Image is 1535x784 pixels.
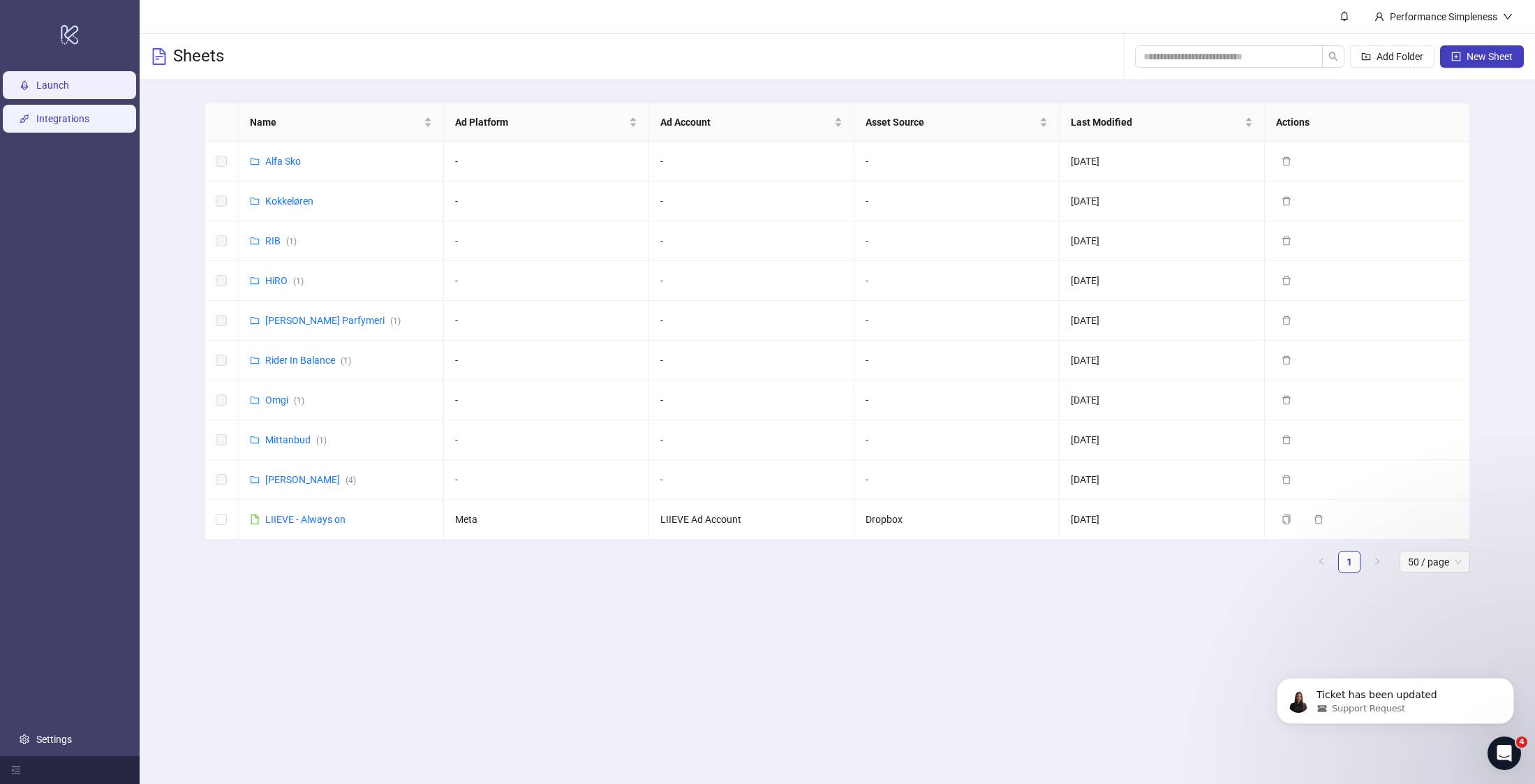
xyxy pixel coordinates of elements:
td: - [649,221,854,261]
a: Mittanbud(1) [265,434,327,445]
span: delete [1282,236,1291,246]
th: Name [239,103,444,142]
span: Asset Source [866,114,1037,130]
td: - [649,261,854,301]
td: - [444,261,649,301]
span: folder [250,156,260,166]
iframe: Intercom live chat [1488,737,1521,770]
a: Integrations [36,113,89,124]
span: New Sheet [1467,51,1513,62]
a: [PERSON_NAME] Parfymeri(1) [265,315,401,326]
span: 50 / page [1408,552,1462,572]
td: [DATE] [1060,142,1265,182]
a: Kokkeløren [265,195,313,207]
td: - [854,182,1060,221]
td: [DATE] [1060,420,1265,460]
button: left [1310,551,1333,573]
td: [DATE] [1060,500,1265,540]
span: folder [250,475,260,485]
td: LIIEVE Ad Account [649,500,854,540]
span: ( 1 ) [294,396,304,406]
td: - [854,261,1060,301]
td: - [444,182,649,221]
td: [DATE] [1060,261,1265,301]
span: folder [250,355,260,365]
iframe: Intercom notifications message [1256,649,1535,746]
span: copy [1282,515,1291,524]
span: file-text [151,48,168,65]
span: delete [1282,196,1291,206]
span: Ad Account [660,114,831,130]
td: - [444,341,649,380]
span: folder-add [1361,52,1371,61]
td: - [444,460,649,500]
span: delete [1282,355,1291,365]
a: LIIEVE - Always on [265,514,346,525]
h3: Sheets [173,45,224,68]
span: delete [1282,435,1291,445]
td: Meta [444,500,649,540]
span: user [1374,12,1384,22]
span: ( 1 ) [341,356,351,366]
a: Settings [36,734,72,745]
span: delete [1282,316,1291,325]
td: - [854,142,1060,182]
td: - [854,221,1060,261]
td: - [444,380,649,420]
td: - [854,420,1060,460]
span: Add Folder [1377,51,1423,62]
span: ( 1 ) [286,237,297,246]
span: down [1503,12,1513,22]
th: Ad Account [649,103,854,142]
td: - [649,460,854,500]
td: [DATE] [1060,182,1265,221]
button: Add Folder [1350,45,1434,68]
span: left [1317,557,1326,565]
div: Page Size [1400,551,1470,573]
td: - [649,420,854,460]
span: right [1373,557,1381,565]
td: - [444,301,649,341]
span: 4 [1516,737,1527,748]
span: folder [250,196,260,206]
th: Actions [1265,103,1470,142]
td: - [444,420,649,460]
li: Next Page [1366,551,1388,573]
th: Asset Source [854,103,1060,142]
span: Last Modified [1071,114,1242,130]
span: ( 1 ) [316,436,327,445]
td: - [649,182,854,221]
span: bell [1340,11,1349,21]
div: Performance Simpleness [1384,9,1503,24]
span: ( 1 ) [293,276,304,286]
td: - [854,380,1060,420]
li: 1 [1338,551,1360,573]
td: [DATE] [1060,301,1265,341]
span: plus-square [1451,52,1461,61]
td: - [444,221,649,261]
span: folder [250,316,260,325]
td: - [649,380,854,420]
a: 1 [1339,552,1360,572]
td: - [649,142,854,182]
li: Previous Page [1310,551,1333,573]
td: - [444,142,649,182]
td: - [854,341,1060,380]
span: ( 4 ) [346,475,356,485]
span: Ad Platform [455,114,626,130]
th: Ad Platform [444,103,649,142]
span: folder [250,435,260,445]
span: delete [1282,276,1291,286]
a: Launch [36,80,69,91]
span: delete [1314,515,1323,524]
span: menu-fold [11,765,21,775]
span: folder [250,395,260,405]
span: search [1328,52,1338,61]
button: New Sheet [1440,45,1524,68]
span: delete [1282,475,1291,485]
th: Last Modified [1060,103,1265,142]
td: [DATE] [1060,221,1265,261]
button: right [1366,551,1388,573]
